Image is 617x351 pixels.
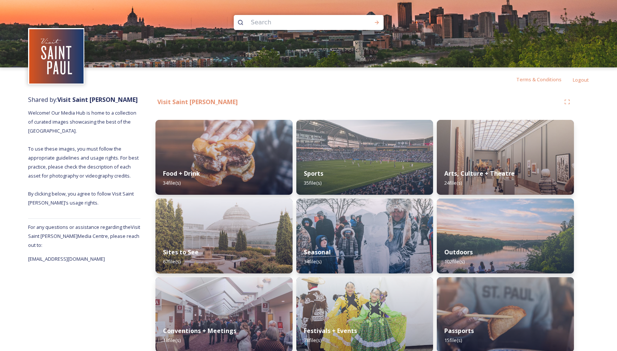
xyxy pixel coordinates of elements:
span: Logout [573,76,589,83]
span: Shared by: [28,96,138,104]
span: 35 file(s) [304,179,321,186]
span: 102 file(s) [444,258,465,265]
img: 9ddf985b-d536-40c3-9da9-1b1e019b3a09.jpg [155,120,293,195]
span: 67 file(s) [163,258,181,265]
img: Visit%20Saint%20Paul%20Updated%20Profile%20Image.jpg [29,29,84,84]
strong: Visit Saint [PERSON_NAME] [57,96,138,104]
strong: Arts, Culture + Theatre [444,169,515,178]
strong: Conventions + Meetings [163,327,236,335]
img: a7a562e3-ed89-4ab1-afba-29322e318b30.jpg [437,120,574,195]
strong: Passports [444,327,474,335]
img: c49f195e-c390-4ed0-b2d7-09eb0394bd2e.jpg [155,199,293,273]
span: 34 file(s) [304,258,321,265]
strong: Food + Drink [163,169,200,178]
span: 34 file(s) [163,179,181,186]
span: 24 file(s) [444,179,462,186]
strong: Visit Saint [PERSON_NAME] [157,98,238,106]
span: [EMAIL_ADDRESS][DOMAIN_NAME] [28,255,105,262]
span: 78 file(s) [304,337,321,344]
strong: Sites to See [163,248,199,256]
span: Terms & Conditions [516,76,562,83]
input: Search [247,14,350,31]
img: cd967cba-493a-4a85-8c11-ac75ce9d00b6.jpg [437,199,574,273]
img: 3890614d-0672-42d2-898c-818c08a84be6.jpg [296,199,433,273]
span: For any questions or assistance regarding the Visit Saint [PERSON_NAME] Media Centre, please reac... [28,224,140,248]
strong: Festivals + Events [304,327,357,335]
a: Terms & Conditions [516,75,573,84]
strong: Sports [304,169,323,178]
span: 18 file(s) [163,337,181,344]
span: Welcome! Our Media Hub is home to a collection of curated images showcasing the best of the [GEOG... [28,109,140,206]
span: 15 file(s) [444,337,462,344]
strong: Seasonal [304,248,331,256]
img: 8747ae66-f6e7-4e42-92c7-c2b5a9c4c857.jpg [296,120,433,195]
strong: Outdoors [444,248,473,256]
